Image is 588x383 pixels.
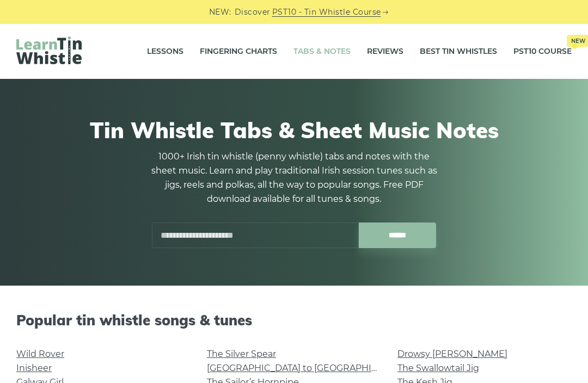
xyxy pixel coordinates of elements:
h1: Tin Whistle Tabs & Sheet Music Notes [22,117,566,143]
a: PST10 CourseNew [513,38,572,65]
img: LearnTinWhistle.com [16,36,82,64]
a: Reviews [367,38,403,65]
a: Best Tin Whistles [420,38,497,65]
a: The Silver Spear [207,349,276,359]
p: 1000+ Irish tin whistle (penny whistle) tabs and notes with the sheet music. Learn and play tradi... [147,150,441,206]
h2: Popular tin whistle songs & tunes [16,312,572,329]
a: Wild Rover [16,349,64,359]
a: [GEOGRAPHIC_DATA] to [GEOGRAPHIC_DATA] [207,363,408,373]
a: Inisheer [16,363,52,373]
a: Fingering Charts [200,38,277,65]
a: The Swallowtail Jig [397,363,479,373]
a: Tabs & Notes [293,38,351,65]
a: Drowsy [PERSON_NAME] [397,349,507,359]
a: Lessons [147,38,183,65]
